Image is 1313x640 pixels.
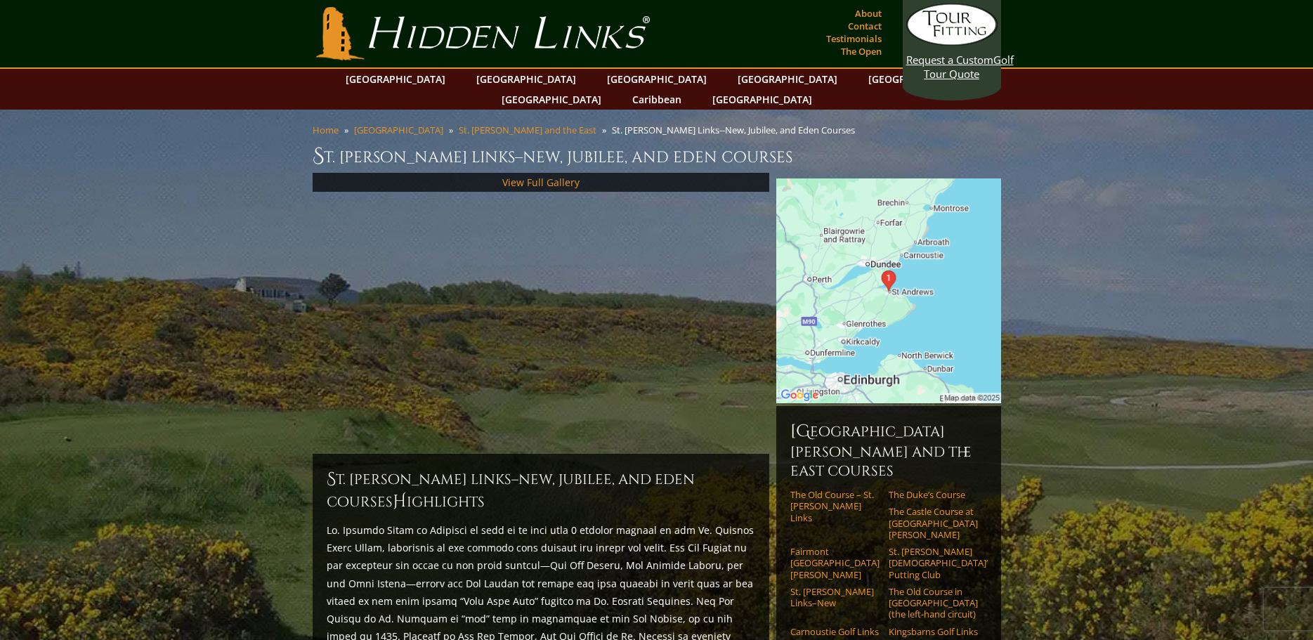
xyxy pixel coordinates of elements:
[502,176,580,189] a: View Full Gallery
[600,69,714,89] a: [GEOGRAPHIC_DATA]
[889,586,978,620] a: The Old Course in [GEOGRAPHIC_DATA] (the left-hand circuit)
[612,124,861,136] li: St. [PERSON_NAME] Links--New, Jubilee, and Eden Courses
[889,626,978,637] a: Kingsbarns Golf Links
[837,41,885,61] a: The Open
[625,89,688,110] a: Caribbean
[495,89,608,110] a: [GEOGRAPHIC_DATA]
[790,626,880,637] a: Carnoustie Golf Links
[776,178,1001,403] img: Google Map of Jubilee Course, St Andrews Links, St Andrews, United Kingdom
[469,69,583,89] a: [GEOGRAPHIC_DATA]
[861,69,975,89] a: [GEOGRAPHIC_DATA]
[790,546,880,580] a: Fairmont [GEOGRAPHIC_DATA][PERSON_NAME]
[313,142,1001,170] h1: St. [PERSON_NAME] Links–New, Jubilee, and Eden Courses
[313,124,339,136] a: Home
[889,506,978,540] a: The Castle Course at [GEOGRAPHIC_DATA][PERSON_NAME]
[889,489,978,500] a: The Duke’s Course
[705,89,819,110] a: [GEOGRAPHIC_DATA]
[906,53,993,67] span: Request a Custom
[731,69,844,89] a: [GEOGRAPHIC_DATA]
[393,490,407,513] span: H
[354,124,443,136] a: [GEOGRAPHIC_DATA]
[790,420,987,481] h6: [GEOGRAPHIC_DATA][PERSON_NAME] and the East Courses
[339,69,452,89] a: [GEOGRAPHIC_DATA]
[459,124,596,136] a: St. [PERSON_NAME] and the East
[844,16,885,36] a: Contact
[889,546,978,580] a: St. [PERSON_NAME] [DEMOGRAPHIC_DATA]’ Putting Club
[790,586,880,609] a: St. [PERSON_NAME] Links–New
[790,489,880,523] a: The Old Course – St. [PERSON_NAME] Links
[327,468,755,513] h2: St. [PERSON_NAME] Links–New, Jubilee, and Eden Courses ighlights
[906,4,998,81] a: Request a CustomGolf Tour Quote
[823,29,885,48] a: Testimonials
[851,4,885,23] a: About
